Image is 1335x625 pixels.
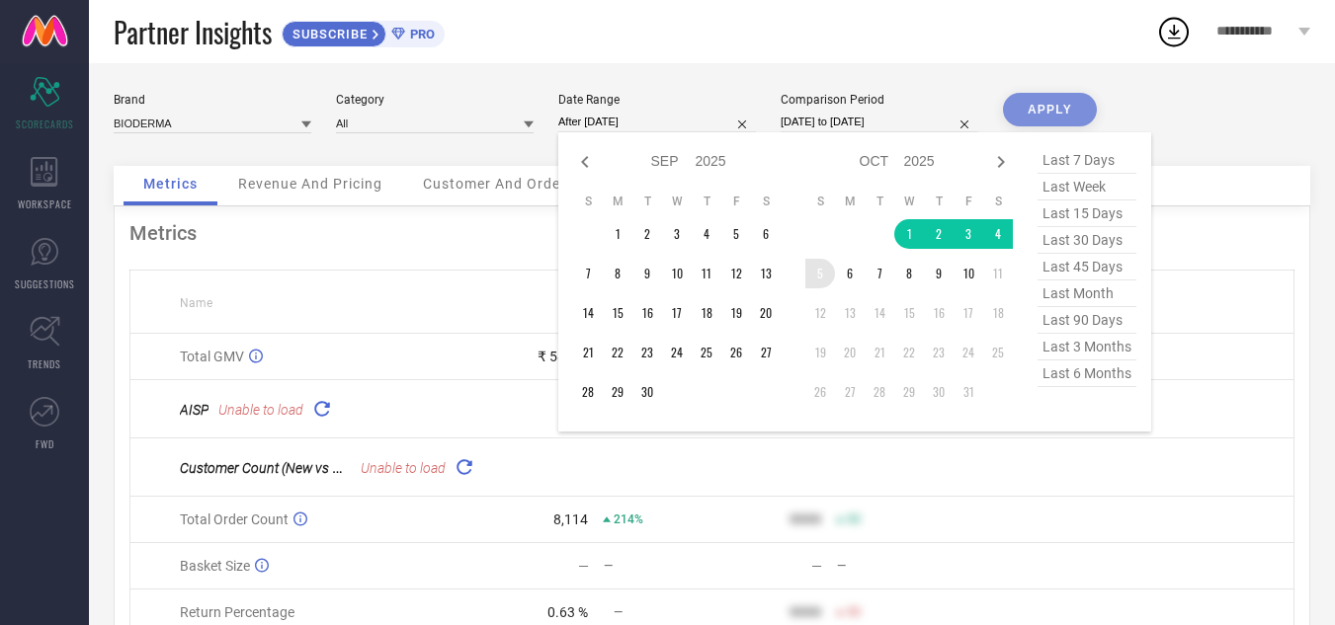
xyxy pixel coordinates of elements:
span: — [614,605,623,619]
div: — [837,559,944,573]
span: Total Order Count [180,511,289,527]
td: Sun Oct 05 2025 [805,259,835,288]
span: WORKSPACE [18,196,72,211]
td: Tue Sep 09 2025 [632,259,662,288]
div: Category [336,93,534,107]
span: Unable to load [361,460,446,476]
th: Sunday [573,194,603,209]
td: Thu Oct 02 2025 [924,219,954,249]
span: SUBSCRIBE [283,27,373,41]
div: Reload "AISP" [308,395,336,423]
a: SUBSCRIBEPRO [282,16,445,47]
span: last 45 days [1038,254,1136,280]
td: Fri Sep 26 2025 [721,338,751,367]
input: Select date range [558,112,756,132]
td: Tue Sep 23 2025 [632,338,662,367]
th: Thursday [924,194,954,209]
td: Sat Oct 25 2025 [983,338,1013,367]
td: Wed Oct 15 2025 [894,298,924,328]
div: Date Range [558,93,756,107]
span: Return Percentage [180,604,294,620]
td: Fri Oct 03 2025 [954,219,983,249]
td: Sun Oct 26 2025 [805,377,835,407]
th: Tuesday [865,194,894,209]
td: Wed Oct 01 2025 [894,219,924,249]
span: last month [1038,280,1136,307]
td: Sat Oct 18 2025 [983,298,1013,328]
td: Tue Sep 30 2025 [632,377,662,407]
td: Sun Sep 07 2025 [573,259,603,288]
td: Fri Sep 19 2025 [721,298,751,328]
td: Sat Sep 20 2025 [751,298,781,328]
th: Monday [835,194,865,209]
td: Sun Oct 19 2025 [805,338,835,367]
span: Revenue And Pricing [238,176,382,192]
td: Mon Oct 27 2025 [835,377,865,407]
td: Sat Sep 13 2025 [751,259,781,288]
td: Mon Oct 06 2025 [835,259,865,288]
span: last 6 months [1038,360,1136,387]
td: Thu Sep 11 2025 [692,259,721,288]
td: Sun Sep 21 2025 [573,338,603,367]
td: Sat Sep 06 2025 [751,219,781,249]
td: Wed Sep 17 2025 [662,298,692,328]
span: SUGGESTIONS [15,276,75,291]
input: Select comparison period [781,112,978,132]
div: ₹ 58.9 L [538,349,588,364]
td: Thu Oct 30 2025 [924,377,954,407]
span: last week [1038,174,1136,200]
td: Fri Sep 12 2025 [721,259,751,288]
div: Previous month [573,150,597,174]
div: — [811,558,822,574]
td: Tue Oct 21 2025 [865,338,894,367]
td: Mon Oct 13 2025 [835,298,865,328]
th: Friday [721,194,751,209]
span: Basket Size [180,558,250,574]
th: Saturday [983,194,1013,209]
span: Unable to load [218,402,303,418]
div: Open download list [1156,14,1192,49]
div: Brand [114,93,311,107]
td: Mon Sep 15 2025 [603,298,632,328]
td: Mon Sep 22 2025 [603,338,632,367]
td: Mon Sep 08 2025 [603,259,632,288]
td: Mon Sep 01 2025 [603,219,632,249]
span: Partner Insights [114,12,272,52]
th: Sunday [805,194,835,209]
div: 0.63 % [547,604,588,620]
td: Thu Sep 04 2025 [692,219,721,249]
div: Reload "Customer Count (New vs Repeat) " [451,453,478,481]
td: Fri Oct 10 2025 [954,259,983,288]
span: Metrics [143,176,198,192]
td: Wed Sep 10 2025 [662,259,692,288]
span: last 30 days [1038,227,1136,254]
th: Wednesday [894,194,924,209]
td: Thu Sep 25 2025 [692,338,721,367]
span: 214% [614,512,643,526]
td: Tue Sep 16 2025 [632,298,662,328]
td: Wed Sep 03 2025 [662,219,692,249]
td: Thu Oct 16 2025 [924,298,954,328]
td: Wed Oct 22 2025 [894,338,924,367]
td: Tue Oct 14 2025 [865,298,894,328]
td: Sat Oct 04 2025 [983,219,1013,249]
span: last 15 days [1038,200,1136,227]
td: Mon Sep 29 2025 [603,377,632,407]
span: AISP [180,402,209,418]
span: last 7 days [1038,147,1136,174]
span: PRO [405,27,435,41]
span: TRENDS [28,356,61,371]
th: Thursday [692,194,721,209]
span: Name [180,296,212,310]
td: Wed Oct 29 2025 [894,377,924,407]
td: Thu Sep 18 2025 [692,298,721,328]
div: — [578,558,589,574]
td: Tue Oct 07 2025 [865,259,894,288]
span: FWD [36,436,54,451]
th: Wednesday [662,194,692,209]
td: Mon Oct 20 2025 [835,338,865,367]
td: Wed Oct 08 2025 [894,259,924,288]
span: Customer Count (New vs Repeat) [180,458,377,477]
span: 50 [847,512,861,526]
td: Tue Oct 28 2025 [865,377,894,407]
